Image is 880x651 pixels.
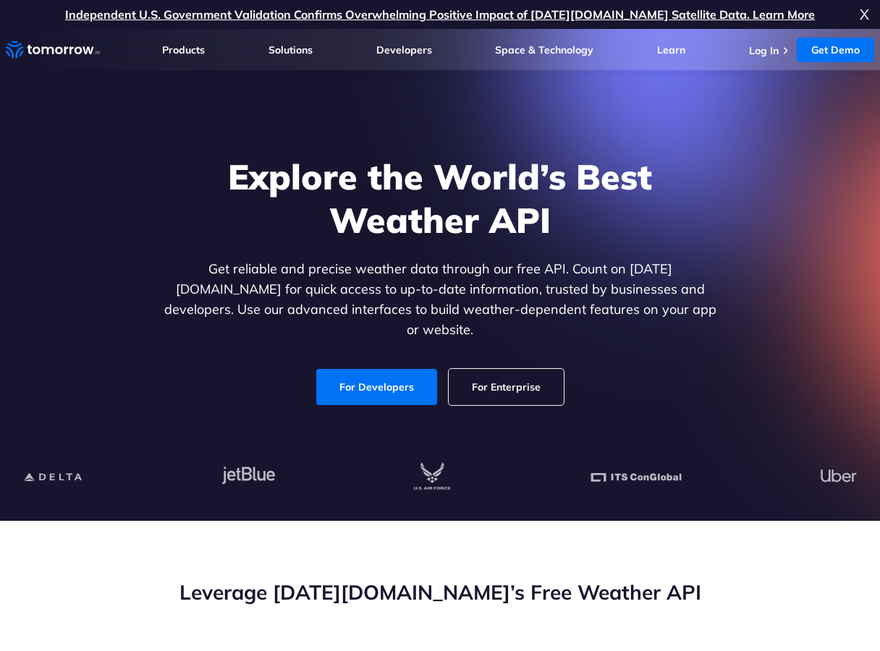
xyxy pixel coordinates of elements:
a: For Developers [316,369,437,405]
h1: Explore the World’s Best Weather API [161,155,719,242]
a: For Enterprise [449,369,564,405]
a: Developers [376,43,432,56]
a: Independent U.S. Government Validation Confirms Overwhelming Positive Impact of [DATE][DOMAIN_NAM... [65,7,815,22]
a: Solutions [268,43,313,56]
a: Products [162,43,205,56]
a: Learn [657,43,685,56]
h2: Leverage [DATE][DOMAIN_NAME]’s Free Weather API [29,579,851,606]
a: Log In [749,44,779,57]
a: Space & Technology [495,43,593,56]
a: Get Demo [797,38,874,62]
p: Get reliable and precise weather data through our free API. Count on [DATE][DOMAIN_NAME] for quic... [161,259,719,340]
a: Home link [6,39,100,61]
